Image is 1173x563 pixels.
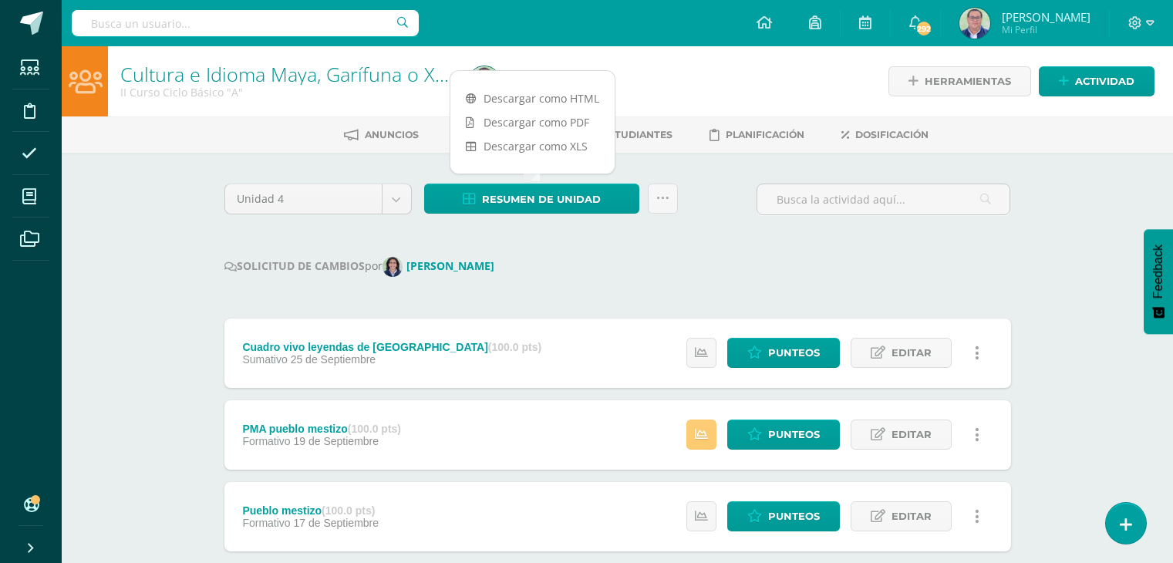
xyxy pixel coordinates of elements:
[757,184,1010,214] input: Busca la actividad aquí...
[1151,244,1165,298] span: Feedback
[488,341,541,353] strong: (100.0 pts)
[383,258,501,273] a: [PERSON_NAME]
[242,517,290,529] span: Formativo
[72,10,419,36] input: Busca un usuario...
[1039,66,1154,96] a: Actividad
[1075,67,1134,96] span: Actividad
[768,502,820,531] span: Punteos
[365,129,419,140] span: Anuncios
[726,129,804,140] span: Planificación
[242,435,290,447] span: Formativo
[482,185,601,214] span: Resumen de unidad
[242,353,287,366] span: Sumativo
[602,129,672,140] span: Estudiantes
[294,435,379,447] span: 19 de Septiembre
[1144,229,1173,334] button: Feedback - Mostrar encuesta
[224,257,1011,277] div: por
[450,110,615,134] a: Descargar como PDF
[120,85,450,99] div: II Curso Ciclo Básico 'A'
[291,353,376,366] span: 25 de Septiembre
[580,123,672,147] a: Estudiantes
[242,341,541,353] div: Cuadro vivo leyendas de [GEOGRAPHIC_DATA]
[925,67,1011,96] span: Herramientas
[406,258,494,273] strong: [PERSON_NAME]
[383,257,403,277] img: 0699bd2c71eb4cef150daf5753851fa9.png
[322,504,375,517] strong: (100.0 pts)
[1002,23,1090,36] span: Mi Perfil
[242,423,401,435] div: PMA pueblo mestizo
[469,66,500,97] img: eac5640a810b8dcfe6ce893a14069202.png
[450,86,615,110] a: Descargar como HTML
[294,517,379,529] span: 17 de Septiembre
[892,420,932,449] span: Editar
[1002,9,1090,25] span: [PERSON_NAME]
[959,8,990,39] img: eac5640a810b8dcfe6ce893a14069202.png
[224,258,365,273] strong: SOLICITUD DE CAMBIOS
[727,501,840,531] a: Punteos
[225,184,411,214] a: Unidad 4
[768,420,820,449] span: Punteos
[841,123,929,147] a: Dosificación
[727,338,840,368] a: Punteos
[855,129,929,140] span: Dosificación
[892,502,932,531] span: Editar
[120,61,470,87] a: Cultura e Idioma Maya, Garífuna o Xinka
[768,339,820,367] span: Punteos
[120,63,450,85] h1: Cultura e Idioma Maya, Garífuna o Xinka
[888,66,1031,96] a: Herramientas
[344,123,419,147] a: Anuncios
[915,20,932,37] span: 292
[242,504,379,517] div: Pueblo mestizo
[348,423,401,435] strong: (100.0 pts)
[727,420,840,450] a: Punteos
[710,123,804,147] a: Planificación
[424,184,639,214] a: Resumen de unidad
[892,339,932,367] span: Editar
[450,134,615,158] a: Descargar como XLS
[237,184,370,214] span: Unidad 4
